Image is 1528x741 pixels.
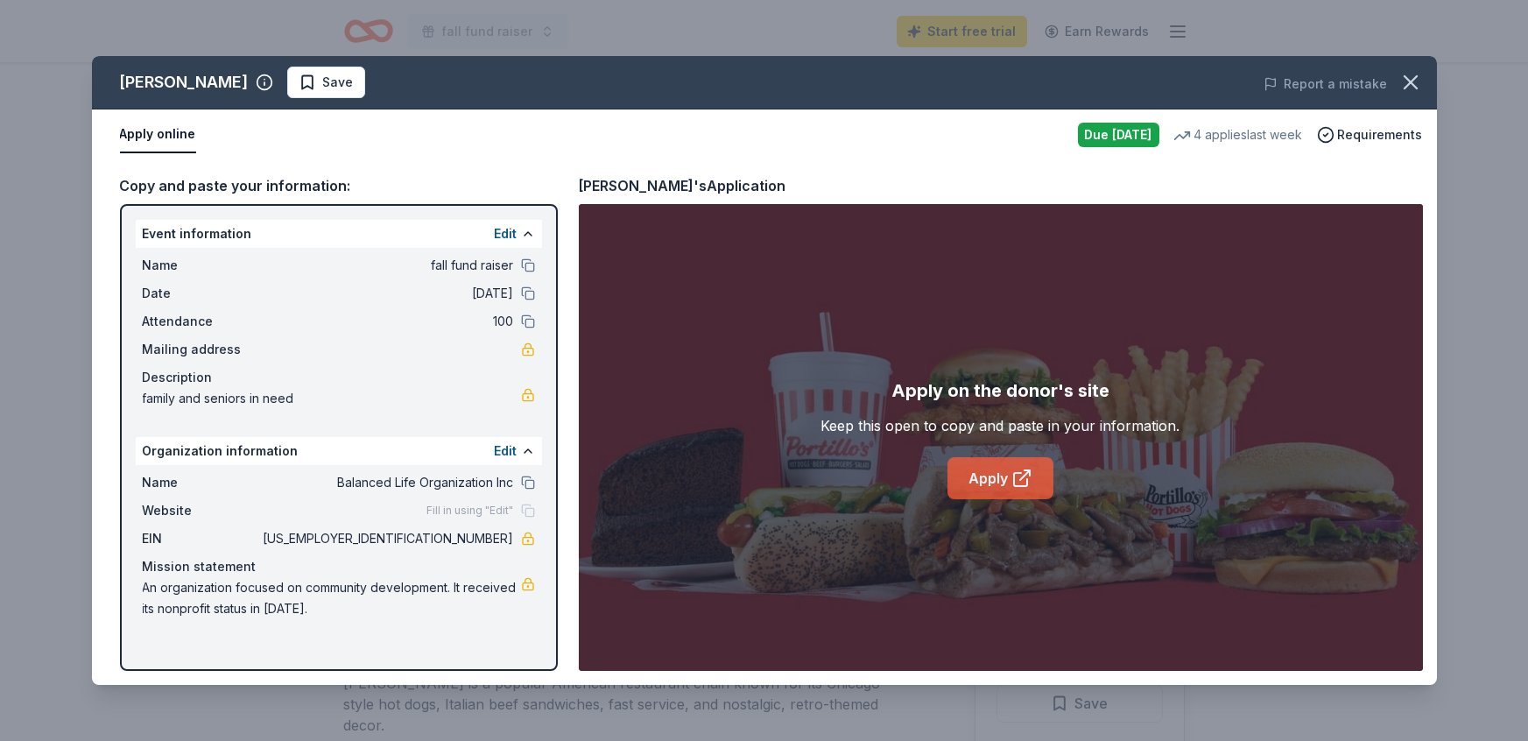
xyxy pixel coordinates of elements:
[136,437,542,465] div: Organization information
[427,504,514,518] span: Fill in using "Edit"
[120,174,558,197] div: Copy and paste your information:
[1173,124,1303,145] div: 4 applies last week
[1317,124,1423,145] button: Requirements
[143,339,260,360] span: Mailing address
[143,311,260,332] span: Attendance
[287,67,365,98] button: Save
[1264,74,1388,95] button: Report a mistake
[143,388,521,409] span: family and seniors in need
[143,255,260,276] span: Name
[120,68,249,96] div: [PERSON_NAME]
[947,457,1053,499] a: Apply
[891,377,1109,405] div: Apply on the donor's site
[260,311,514,332] span: 100
[821,415,1180,436] div: Keep this open to copy and paste in your information.
[136,220,542,248] div: Event information
[143,283,260,304] span: Date
[143,472,260,493] span: Name
[143,556,535,577] div: Mission statement
[579,174,786,197] div: [PERSON_NAME]'s Application
[143,367,535,388] div: Description
[143,528,260,549] span: EIN
[143,577,521,619] span: An organization focused on community development. It received its nonprofit status in [DATE].
[495,441,518,462] button: Edit
[260,528,514,549] span: [US_EMPLOYER_IDENTIFICATION_NUMBER]
[495,223,518,244] button: Edit
[1338,124,1423,145] span: Requirements
[143,500,260,521] span: Website
[260,255,514,276] span: fall fund raiser
[323,72,354,93] span: Save
[260,283,514,304] span: [DATE]
[260,472,514,493] span: Balanced Life Organization Inc
[1078,123,1159,147] div: Due [DATE]
[120,116,196,153] button: Apply online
